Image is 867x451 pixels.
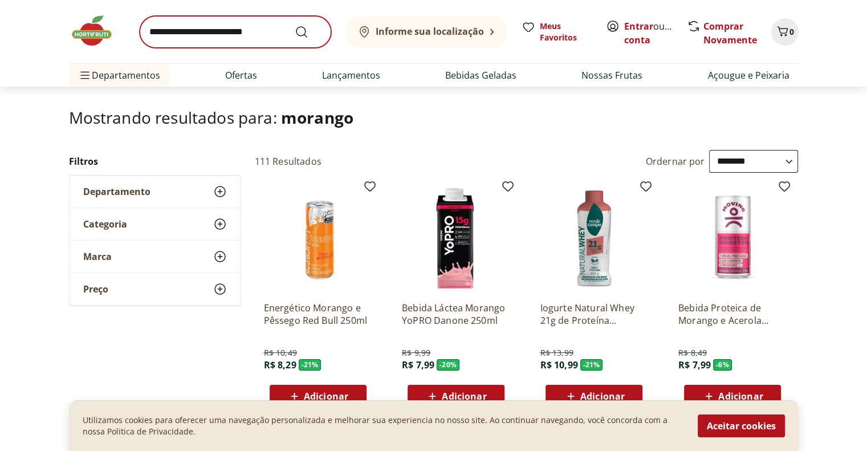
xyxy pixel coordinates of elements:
a: Nossas Frutas [581,68,642,82]
span: Preço [83,283,108,295]
span: R$ 8,29 [264,359,296,371]
input: search [140,16,331,48]
a: Comprar Novamente [703,20,757,46]
button: Adicionar [546,385,642,408]
span: R$ 10,49 [264,347,297,359]
a: Criar conta [624,20,687,46]
img: Iogurte Natural Whey 21g de Proteína Morango Verde Campo 250g [540,184,648,292]
button: Adicionar [408,385,504,408]
span: R$ 10,99 [540,359,577,371]
button: Adicionar [684,385,781,408]
span: morango [281,107,353,128]
span: 0 [789,26,794,37]
b: Informe sua localização [376,25,484,38]
h2: 111 Resultados [255,155,321,168]
span: Departamento [83,186,150,197]
span: Adicionar [580,392,625,401]
span: Meus Favoritos [540,21,592,43]
a: Ofertas [225,68,257,82]
button: Marca [70,241,241,273]
span: - 6 % [713,359,732,371]
a: Iogurte Natural Whey 21g de Proteína Morango Verde Campo 250g [540,302,648,327]
h1: Mostrando resultados para: [69,108,799,127]
h2: Filtros [69,150,241,173]
button: Adicionar [270,385,367,408]
span: R$ 8,49 [678,347,707,359]
span: - 21 % [299,359,321,371]
button: Aceitar cookies [698,415,785,437]
a: Bebida Láctea Morango YoPRO Danone 250ml [402,302,510,327]
a: Açougue e Peixaria [707,68,789,82]
a: Lançamentos [322,68,380,82]
img: Hortifruti [69,14,126,48]
button: Categoria [70,208,241,240]
span: R$ 9,99 [402,347,430,359]
img: Bebida Láctea Morango YoPRO Danone 250ml [402,184,510,292]
span: R$ 7,99 [678,359,711,371]
button: Submit Search [295,25,322,39]
a: Entrar [624,20,653,32]
a: Bebidas Geladas [445,68,516,82]
button: Preço [70,273,241,305]
a: Energético Morango e Pêssego Red Bull 250ml [264,302,372,327]
img: Bebida Proteica de Morango e Acerola Moving Lata 270ml [678,184,787,292]
span: Departamentos [78,62,160,89]
span: - 20 % [437,359,459,371]
button: Departamento [70,176,241,208]
span: Categoria [83,218,127,230]
span: Adicionar [718,392,763,401]
span: Marca [83,251,112,262]
span: Adicionar [304,392,348,401]
button: Informe sua localização [345,16,508,48]
p: Utilizamos cookies para oferecer uma navegação personalizada e melhorar sua experiencia no nosso ... [83,415,684,437]
a: Bebida Proteica de Morango e Acerola Moving Lata 270ml [678,302,787,327]
button: Menu [78,62,92,89]
button: Carrinho [771,18,799,46]
img: Energético Morango e Pêssego Red Bull 250ml [264,184,372,292]
a: Meus Favoritos [522,21,592,43]
span: ou [624,19,675,47]
span: R$ 13,99 [540,347,573,359]
span: R$ 7,99 [402,359,434,371]
label: Ordernar por [646,155,705,168]
span: Adicionar [442,392,486,401]
span: - 21 % [580,359,603,371]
